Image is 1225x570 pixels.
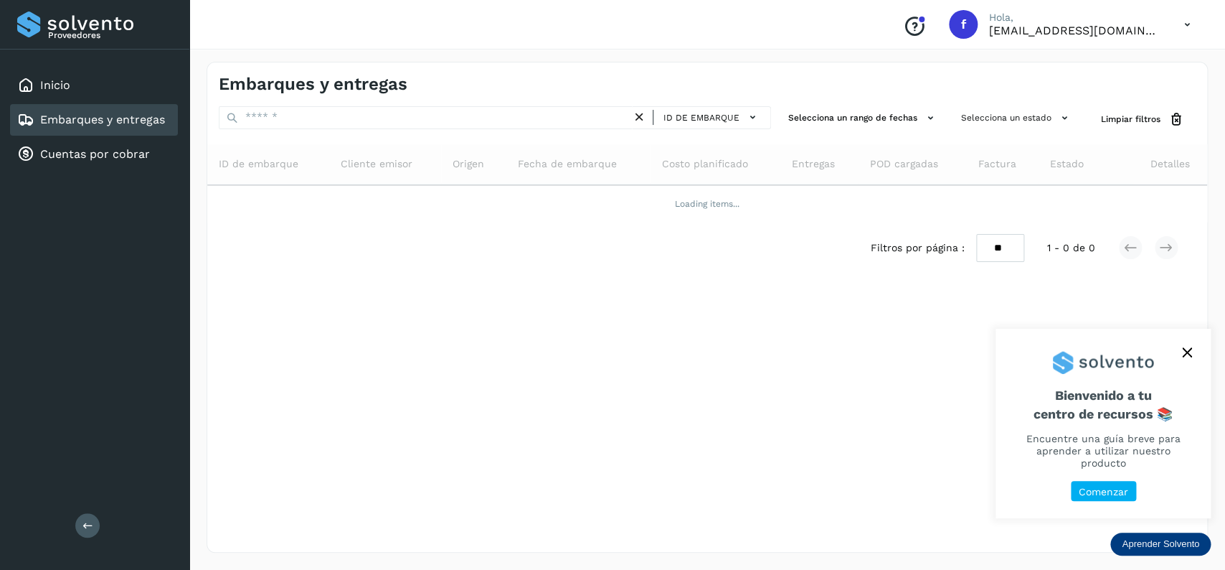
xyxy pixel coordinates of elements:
a: Cuentas por cobrar [40,147,150,161]
div: Embarques y entregas [10,104,178,136]
p: Comenzar [1079,486,1128,498]
div: Aprender Solvento [995,329,1211,518]
button: Comenzar [1071,481,1136,502]
a: Inicio [40,78,70,92]
span: POD cargadas [870,156,938,172]
span: Cliente emisor [341,156,412,172]
span: Entregas [791,156,834,172]
div: Cuentas por cobrar [10,139,178,170]
button: Selecciona un estado [955,106,1078,130]
div: Inicio [10,70,178,101]
span: 1 - 0 de 0 [1047,240,1095,256]
p: Proveedores [48,30,172,40]
h4: Embarques y entregas [219,74,407,95]
span: Filtros por página : [871,240,965,256]
span: Limpiar filtros [1101,113,1160,126]
span: Bienvenido a tu [1013,388,1193,421]
button: close, [1176,342,1198,363]
span: Origen [453,156,484,172]
span: Fecha de embarque [517,156,616,172]
a: Embarques y entregas [40,113,165,126]
span: ID de embarque [219,156,298,172]
span: Detalles [1150,156,1190,172]
p: facturacion@expresssanjavier.com [989,24,1161,37]
td: Loading items... [207,185,1207,223]
button: Limpiar filtros [1089,106,1196,133]
span: Factura [978,156,1016,172]
span: ID de embarque [663,111,739,124]
button: ID de embarque [659,107,765,128]
div: Aprender Solvento [1110,533,1211,556]
button: Selecciona un rango de fechas [782,106,944,130]
p: Hola, [989,11,1161,24]
span: Costo planificado [662,156,748,172]
p: Encuentre una guía breve para aprender a utilizar nuestro producto [1013,433,1193,469]
p: Aprender Solvento [1122,538,1199,550]
span: Estado [1050,156,1084,172]
p: centro de recursos 📚 [1013,406,1193,422]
